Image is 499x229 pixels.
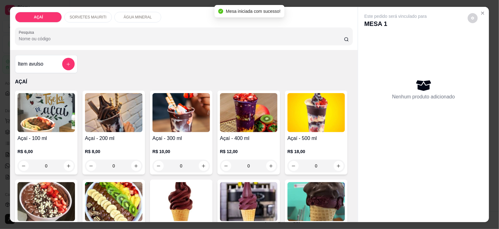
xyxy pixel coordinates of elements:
[152,93,210,132] img: product-image
[15,78,353,86] p: AÇAÍ
[19,36,344,42] input: Pesquisa
[287,93,345,132] img: product-image
[17,135,75,142] h4: Açaí - 100 ml
[287,182,345,221] img: product-image
[220,148,277,155] p: R$ 12,00
[220,135,277,142] h4: Açaí - 400 ml
[364,19,427,28] p: MESA 1
[17,182,75,221] img: product-image
[62,58,75,70] button: add-separate-item
[124,15,152,20] p: ÁGUA MINERAL
[226,9,281,14] span: Mesa iniciada com sucesso!
[85,135,142,142] h4: Açaí - 200 ml
[364,13,427,19] p: Este pedido será vinculado para
[70,15,107,20] p: SORVETES MAURITI
[18,60,43,68] h4: Item avulso
[17,93,75,132] img: product-image
[287,135,345,142] h4: Açaí - 500 ml
[85,182,142,221] img: product-image
[152,135,210,142] h4: Açaí - 300 ml
[19,30,36,35] label: Pesquisa
[218,9,223,14] span: check-circle
[478,8,488,18] button: Close
[34,15,43,20] p: AÇAÍ
[220,93,277,132] img: product-image
[152,182,210,221] img: product-image
[220,182,277,221] img: product-image
[85,93,142,132] img: product-image
[85,148,142,155] p: R$ 8,00
[392,93,455,101] p: Nenhum produto adicionado
[17,148,75,155] p: R$ 6,00
[152,148,210,155] p: R$ 10,00
[468,13,478,23] button: decrease-product-quantity
[287,148,345,155] p: R$ 18,00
